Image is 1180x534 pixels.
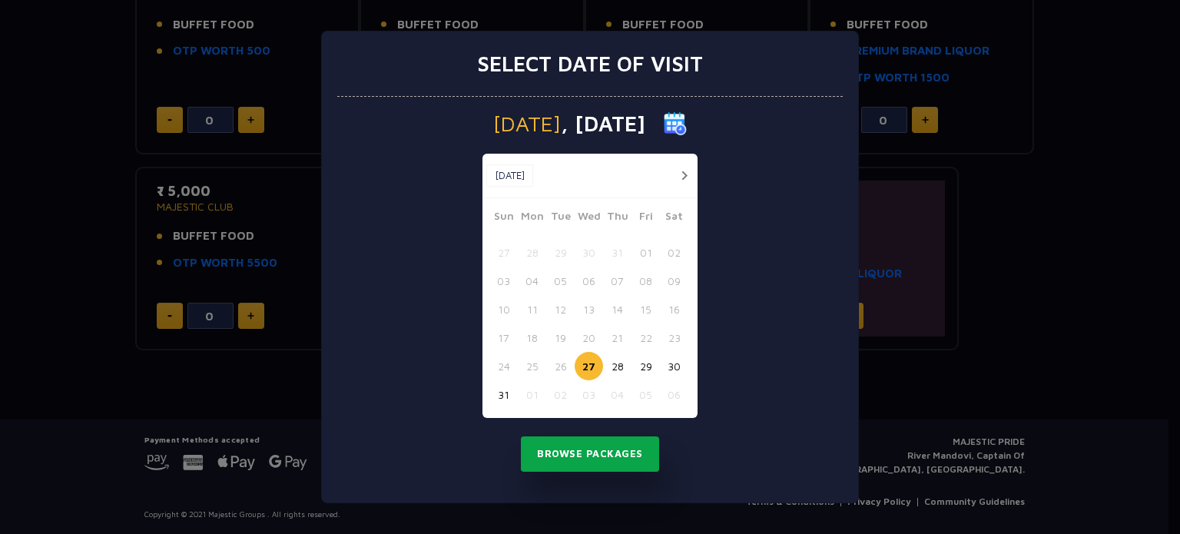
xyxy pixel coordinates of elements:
[575,267,603,295] button: 06
[575,295,603,323] button: 13
[489,238,518,267] button: 27
[518,267,546,295] button: 04
[546,323,575,352] button: 19
[603,207,631,229] span: Thu
[518,380,546,409] button: 01
[603,267,631,295] button: 07
[521,436,659,472] button: Browse Packages
[603,352,631,380] button: 28
[603,238,631,267] button: 31
[631,207,660,229] span: Fri
[660,207,688,229] span: Sat
[518,352,546,380] button: 25
[631,238,660,267] button: 01
[575,323,603,352] button: 20
[575,207,603,229] span: Wed
[660,238,688,267] button: 02
[489,380,518,409] button: 31
[603,295,631,323] button: 14
[575,238,603,267] button: 30
[477,51,703,77] h3: Select date of visit
[631,267,660,295] button: 08
[575,352,603,380] button: 27
[546,295,575,323] button: 12
[518,323,546,352] button: 18
[518,207,546,229] span: Mon
[660,323,688,352] button: 23
[489,352,518,380] button: 24
[493,113,561,134] span: [DATE]
[489,323,518,352] button: 17
[631,323,660,352] button: 22
[518,238,546,267] button: 28
[546,267,575,295] button: 05
[631,352,660,380] button: 29
[561,113,645,134] span: , [DATE]
[631,295,660,323] button: 15
[631,380,660,409] button: 05
[575,380,603,409] button: 03
[546,380,575,409] button: 02
[489,295,518,323] button: 10
[603,323,631,352] button: 21
[486,164,533,187] button: [DATE]
[660,267,688,295] button: 09
[489,207,518,229] span: Sun
[660,295,688,323] button: 16
[546,352,575,380] button: 26
[489,267,518,295] button: 03
[603,380,631,409] button: 04
[660,352,688,380] button: 30
[664,112,687,135] img: calender icon
[546,207,575,229] span: Tue
[518,295,546,323] button: 11
[546,238,575,267] button: 29
[660,380,688,409] button: 06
